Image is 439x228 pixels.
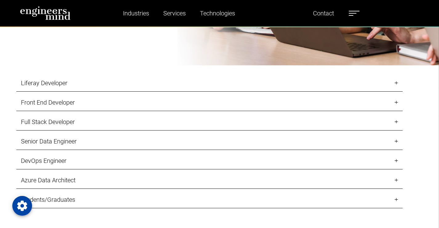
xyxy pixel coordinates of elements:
[16,133,403,150] a: Senior Data Engineer
[197,6,238,20] a: Technologies
[16,75,403,92] a: Liferay Developer
[16,152,403,169] a: DevOps Engineer
[20,6,71,20] img: logo
[311,6,336,20] a: Contact
[120,6,152,20] a: Industries
[16,94,403,111] a: Front End Developer
[16,114,403,131] a: Full Stack Developer
[16,172,403,189] a: Azure Data Architect
[161,6,188,20] a: Services
[16,191,403,208] a: Students/Graduates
